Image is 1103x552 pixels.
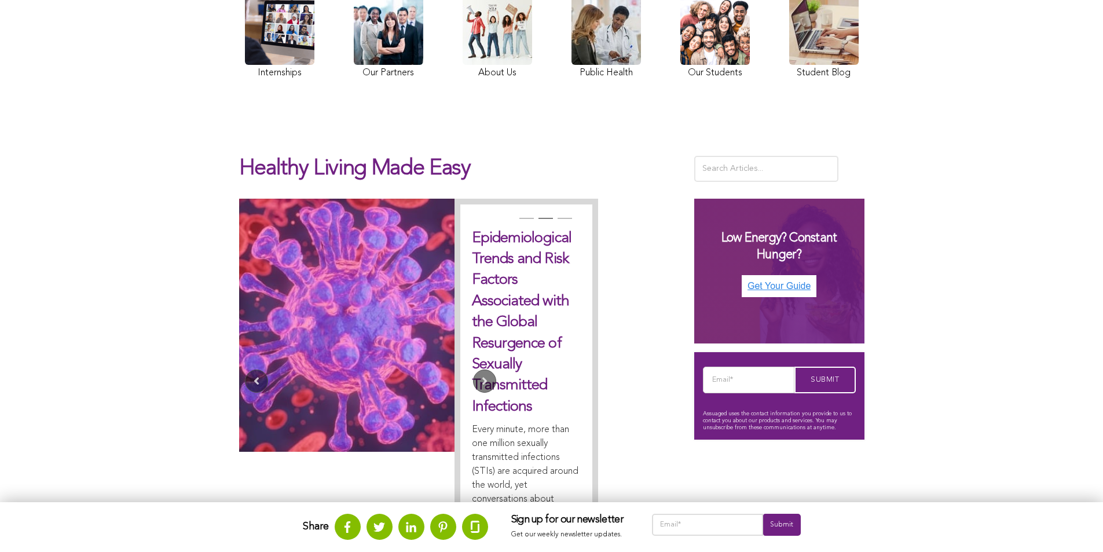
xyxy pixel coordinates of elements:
[794,367,856,393] input: Submit
[472,423,581,534] p: Every minute, more than one million sexually transmitted infections (STIs) are acquired around th...
[471,521,479,533] img: glassdoor.svg
[519,218,531,229] button: 1 of 3
[694,156,839,182] input: Search Articles...
[763,514,800,536] input: Submit
[652,514,764,536] input: Email*
[703,410,856,431] p: Assuaged uses the contact information you provide to us to contact you about our products and ser...
[245,370,268,393] button: Previous
[558,218,569,229] button: 3 of 3
[472,228,581,418] h2: Epidemiological Trends and Risk Factors Associated with the Global Resurgence of Sexually Transmi...
[1045,496,1103,552] iframe: Chat Widget
[538,218,550,229] button: 2 of 3
[511,529,629,542] p: Get our weekly newsletter updates.
[742,275,816,297] img: Get Your Guide
[703,367,794,393] input: Email*
[511,514,629,527] h3: Sign up for our newsletter
[239,156,677,193] h1: Healthy Living Made Easy
[303,521,329,532] strong: Share
[706,230,853,263] h3: Low Energy? Constant Hunger?
[473,370,496,393] button: Next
